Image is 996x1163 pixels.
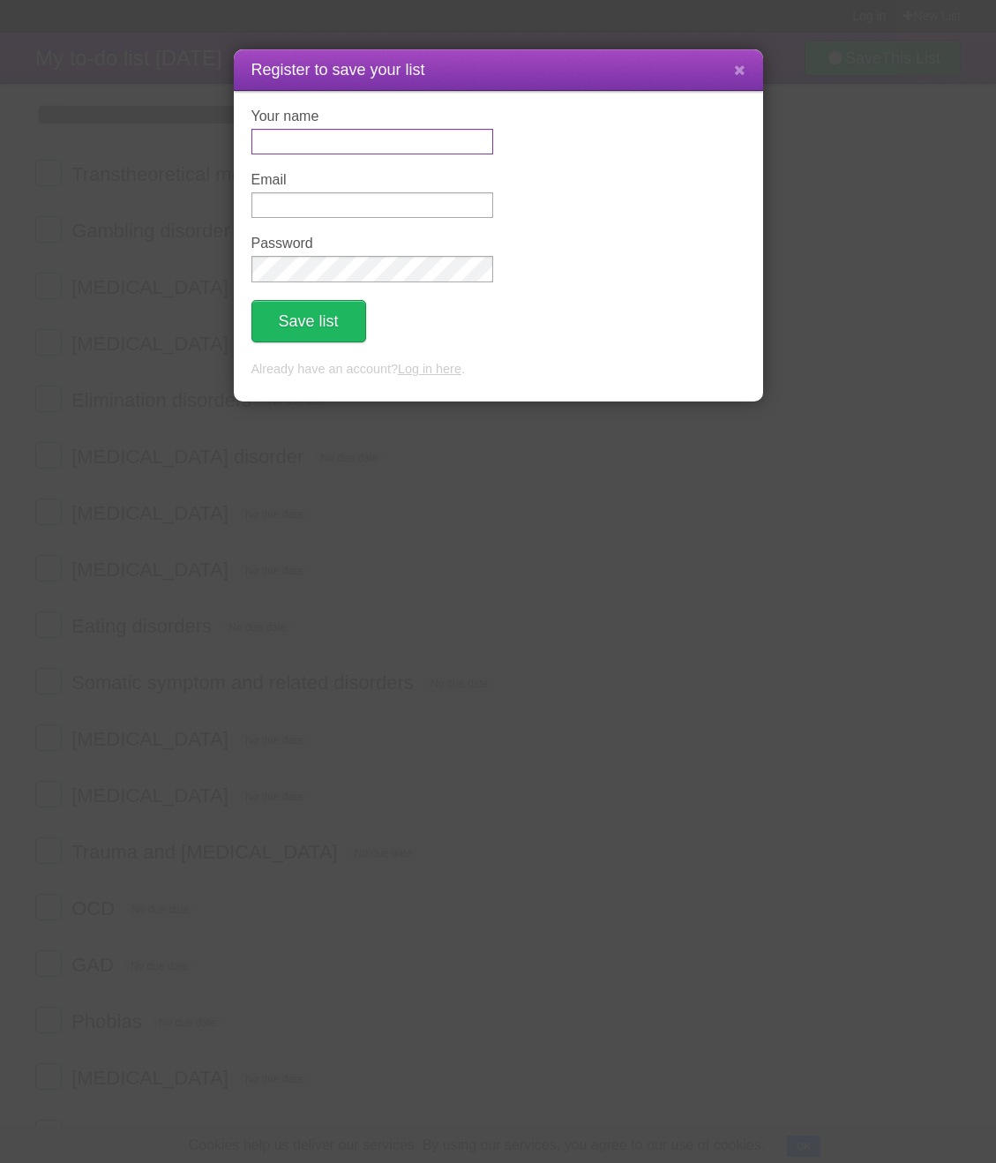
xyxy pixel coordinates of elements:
label: Email [251,172,493,188]
a: Log in here [398,362,461,376]
p: Already have an account? . [251,360,745,379]
label: Your name [251,109,493,124]
button: Save list [251,300,366,342]
h1: Register to save your list [251,58,745,82]
label: Password [251,236,493,251]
